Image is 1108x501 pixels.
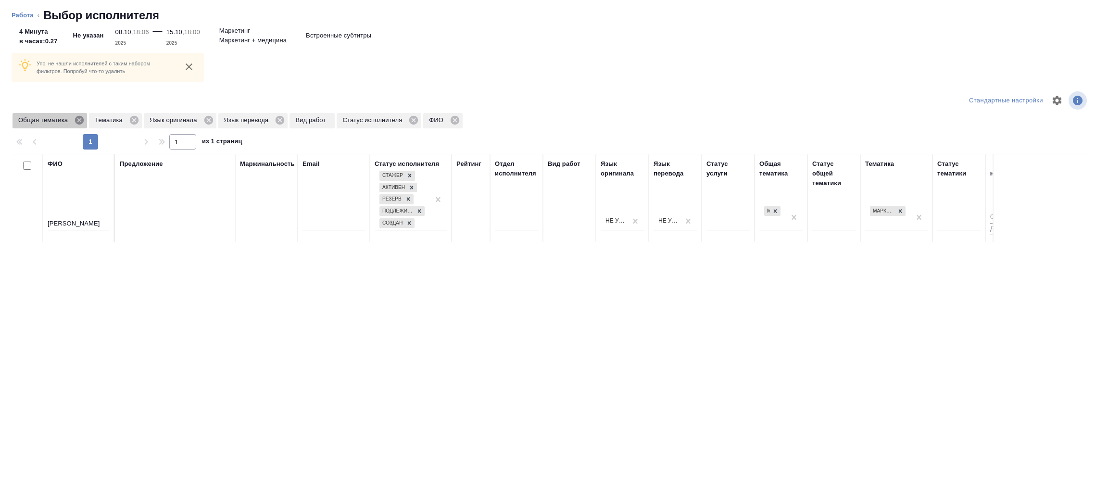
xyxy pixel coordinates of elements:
[1069,91,1089,110] span: Посмотреть информацию
[240,159,295,169] div: Маржинальность
[379,206,414,216] div: Подлежит внедрению
[378,170,416,182] div: Стажер, Активен, Резерв, Подлежит внедрению, Создан
[184,28,200,36] p: 18:00
[378,217,415,229] div: Стажер, Активен, Резерв, Подлежит внедрению, Создан
[337,113,421,128] div: Статус исполнителя
[37,60,174,75] p: Упс, не нашли исполнителей с таким набором фильтров. Попробуй что-то удалить
[456,159,481,169] div: Рейтинг
[937,159,981,178] div: Статус тематики
[870,206,895,216] div: Маркетинг + медицина
[18,115,71,125] p: Общая тематика
[759,159,803,178] div: Общая тематика
[379,218,404,228] div: Создан
[378,205,426,217] div: Стажер, Активен, Резерв, Подлежит внедрению, Создан
[990,223,1014,235] input: До
[379,194,403,204] div: Резерв
[601,159,644,178] div: Язык оригинала
[764,206,770,216] div: Маркетинг
[605,217,628,225] div: Не указан
[375,159,439,169] div: Статус исполнителя
[120,159,163,169] div: Предложение
[990,212,1014,224] input: От
[12,12,34,19] a: Работа
[1045,89,1069,112] span: Настроить таблицу
[115,28,133,36] p: 08.10,
[306,31,371,40] p: Встроенные субтитры
[43,8,159,23] h2: Выбор исполнителя
[19,27,58,37] p: 4 Минута
[342,115,405,125] p: Статус исполнителя
[38,11,39,20] li: ‹
[869,205,907,217] div: Маркетинг + медицина
[224,115,272,125] p: Язык перевода
[706,159,750,178] div: Статус услуги
[153,23,163,48] div: —
[95,115,126,125] p: Тематика
[763,205,781,217] div: Маркетинг
[379,183,406,193] div: Активен
[378,193,415,205] div: Стажер, Активен, Резерв, Подлежит внедрению, Создан
[295,115,329,125] p: Вид работ
[13,113,87,128] div: Общая тематика
[219,26,250,36] p: Маркетинг
[378,182,418,194] div: Стажер, Активен, Резерв, Подлежит внедрению, Создан
[48,159,63,169] div: ФИО
[202,136,242,150] span: из 1 страниц
[182,60,196,74] button: close
[423,113,463,128] div: ФИО
[302,159,319,169] div: Email
[133,28,149,36] p: 18:06
[548,159,580,169] div: Вид работ
[218,113,288,128] div: Язык перевода
[166,28,184,36] p: 15.10,
[495,159,538,178] div: Отдел исполнителя
[812,159,856,188] div: Статус общей тематики
[12,8,1096,23] nav: breadcrumb
[429,115,447,125] p: ФИО
[658,217,680,225] div: Не указан
[144,113,216,128] div: Язык оригинала
[379,171,404,181] div: Стажер
[89,113,142,128] div: Тематика
[654,159,697,178] div: Язык перевода
[967,93,1045,108] div: split button
[865,159,894,169] div: Тематика
[150,115,201,125] p: Язык оригинала
[990,159,1014,178] div: Кол-во начисл.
